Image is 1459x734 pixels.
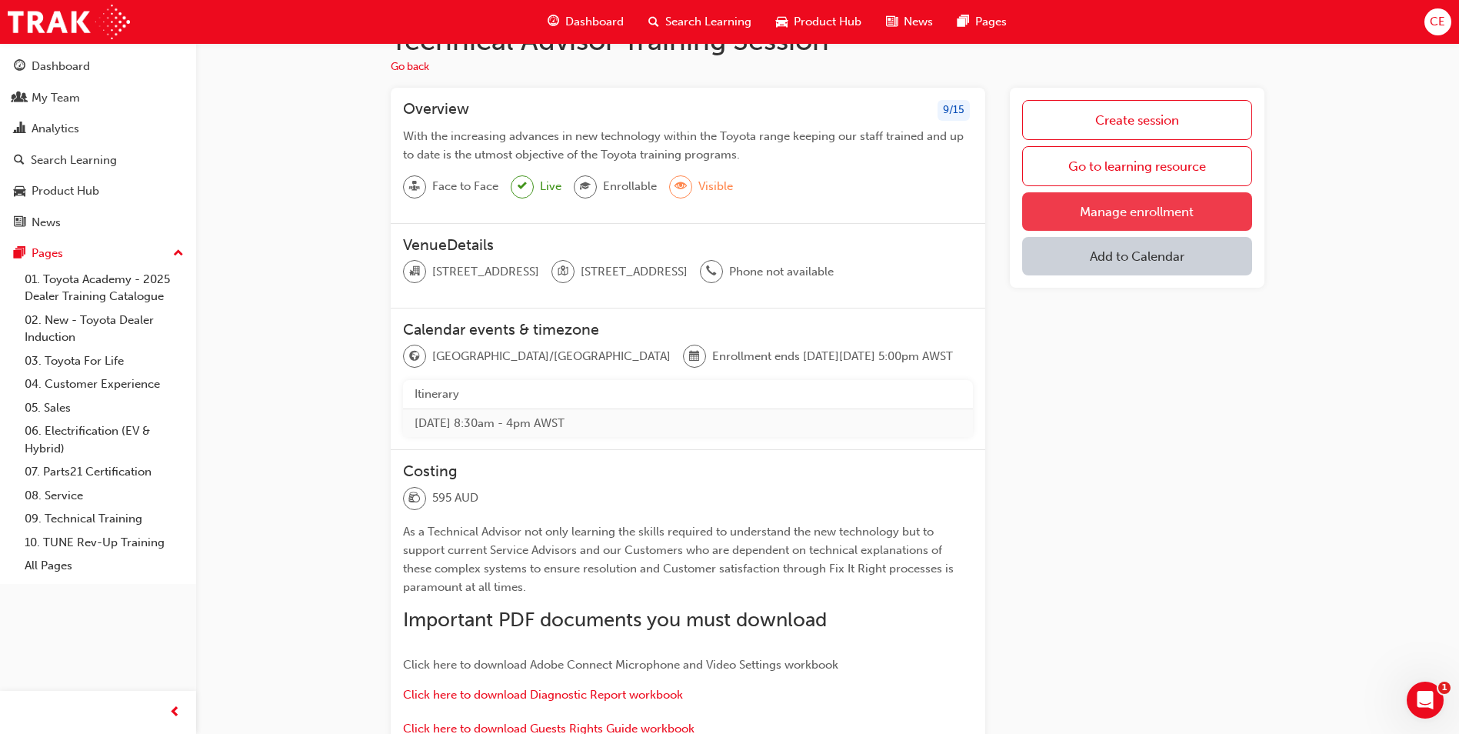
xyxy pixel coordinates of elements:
[432,489,478,507] span: 595 AUD
[1022,146,1252,186] a: Go to learning resource
[32,245,63,262] div: Pages
[6,239,190,268] button: Pages
[636,6,764,38] a: search-iconSearch Learning
[403,129,967,162] span: With the increasing advances in new technology within the Toyota range keeping our staff trained ...
[958,12,969,32] span: pages-icon
[14,122,25,136] span: chart-icon
[558,262,568,282] span: location-icon
[6,115,190,143] a: Analytics
[904,13,933,31] span: News
[32,120,79,138] div: Analytics
[706,262,717,282] span: phone-icon
[1022,237,1252,275] button: Add to Calendar
[14,247,25,261] span: pages-icon
[565,13,624,31] span: Dashboard
[6,84,190,112] a: My Team
[409,262,420,282] span: organisation-icon
[432,348,671,365] span: [GEOGRAPHIC_DATA]/[GEOGRAPHIC_DATA]
[14,92,25,105] span: people-icon
[18,309,190,349] a: 02. New - Toyota Dealer Induction
[548,12,559,32] span: guage-icon
[874,6,945,38] a: news-iconNews
[173,244,184,264] span: up-icon
[581,263,688,281] span: [STREET_ADDRESS]
[32,89,80,107] div: My Team
[403,100,469,121] h3: Overview
[18,268,190,309] a: 01. Toyota Academy - 2025 Dealer Training Catalogue
[1424,8,1451,35] button: CE
[32,58,90,75] div: Dashboard
[540,178,561,195] span: Live
[32,182,99,200] div: Product Hub
[729,263,834,281] span: Phone not available
[648,12,659,32] span: search-icon
[32,214,61,232] div: News
[409,177,420,197] span: sessionType_FACE_TO_FACE-icon
[403,462,973,480] h3: Costing
[8,5,130,39] img: Trak
[18,531,190,555] a: 10. TUNE Rev-Up Training
[403,321,973,339] h3: Calendar events & timezone
[794,13,861,31] span: Product Hub
[975,13,1007,31] span: Pages
[432,178,498,195] span: Face to Face
[6,52,190,81] a: Dashboard
[1407,682,1444,719] iframe: Intercom live chat
[776,12,788,32] span: car-icon
[518,177,527,196] span: tick-icon
[18,419,190,460] a: 06. Electrification (EV & Hybrid)
[18,372,190,396] a: 04. Customer Experience
[14,154,25,168] span: search-icon
[1022,192,1252,231] a: Manage enrollment
[712,348,953,365] span: Enrollment ends [DATE][DATE] 5:00pm AWST
[403,236,973,254] h3: VenueDetails
[580,177,591,197] span: graduationCap-icon
[938,100,970,121] div: 9 / 15
[6,146,190,175] a: Search Learning
[403,608,827,632] span: Important PDF documents you must download
[391,58,429,76] button: Go back
[1022,100,1252,140] a: Create session
[1438,682,1451,694] span: 1
[18,349,190,373] a: 03. Toyota For Life
[14,60,25,74] span: guage-icon
[665,13,751,31] span: Search Learning
[6,177,190,205] a: Product Hub
[403,380,973,409] th: Itinerary
[409,489,420,509] span: money-icon
[6,209,190,237] a: News
[535,6,636,38] a: guage-iconDashboard
[14,216,25,230] span: news-icon
[689,347,700,367] span: calendar-icon
[764,6,874,38] a: car-iconProduct Hub
[403,658,838,672] span: Click here to download Adobe Connect Microphone and Video Settings workbook
[6,49,190,239] button: DashboardMy TeamAnalyticsSearch LearningProduct HubNews
[675,177,686,197] span: eye-icon
[945,6,1019,38] a: pages-iconPages
[169,703,181,722] span: prev-icon
[18,484,190,508] a: 08. Service
[18,396,190,420] a: 05. Sales
[886,12,898,32] span: news-icon
[432,263,539,281] span: [STREET_ADDRESS]
[403,409,973,437] td: [DATE] 8:30am - 4pm AWST
[409,347,420,367] span: globe-icon
[18,554,190,578] a: All Pages
[18,460,190,484] a: 07. Parts21 Certification
[403,688,683,702] a: Click here to download Diagnostic Report workbook
[1430,13,1445,31] span: CE
[14,185,25,199] span: car-icon
[603,178,657,195] span: Enrollable
[698,178,733,195] span: Visible
[403,525,957,594] span: As a Technical Advisor not only learning the skills required to understand the new technology but...
[18,507,190,531] a: 09. Technical Training
[31,152,117,169] div: Search Learning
